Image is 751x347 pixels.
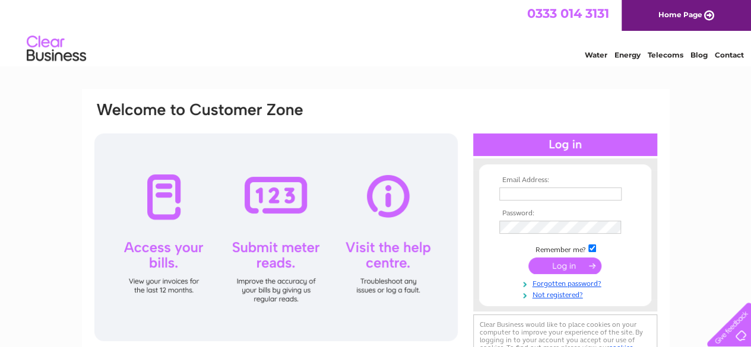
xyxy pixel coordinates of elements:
[527,6,609,21] a: 0333 014 3131
[690,50,708,59] a: Blog
[614,50,641,59] a: Energy
[499,277,634,288] a: Forgotten password?
[585,50,607,59] a: Water
[496,209,634,218] th: Password:
[499,288,634,300] a: Not registered?
[26,31,87,67] img: logo.png
[648,50,683,59] a: Telecoms
[496,176,634,184] th: Email Address:
[496,243,634,254] td: Remember me?
[528,257,601,274] input: Submit
[96,7,657,58] div: Clear Business is a trading name of Verastar Limited (registered in [GEOGRAPHIC_DATA] No. 3667643...
[715,50,744,59] a: Contact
